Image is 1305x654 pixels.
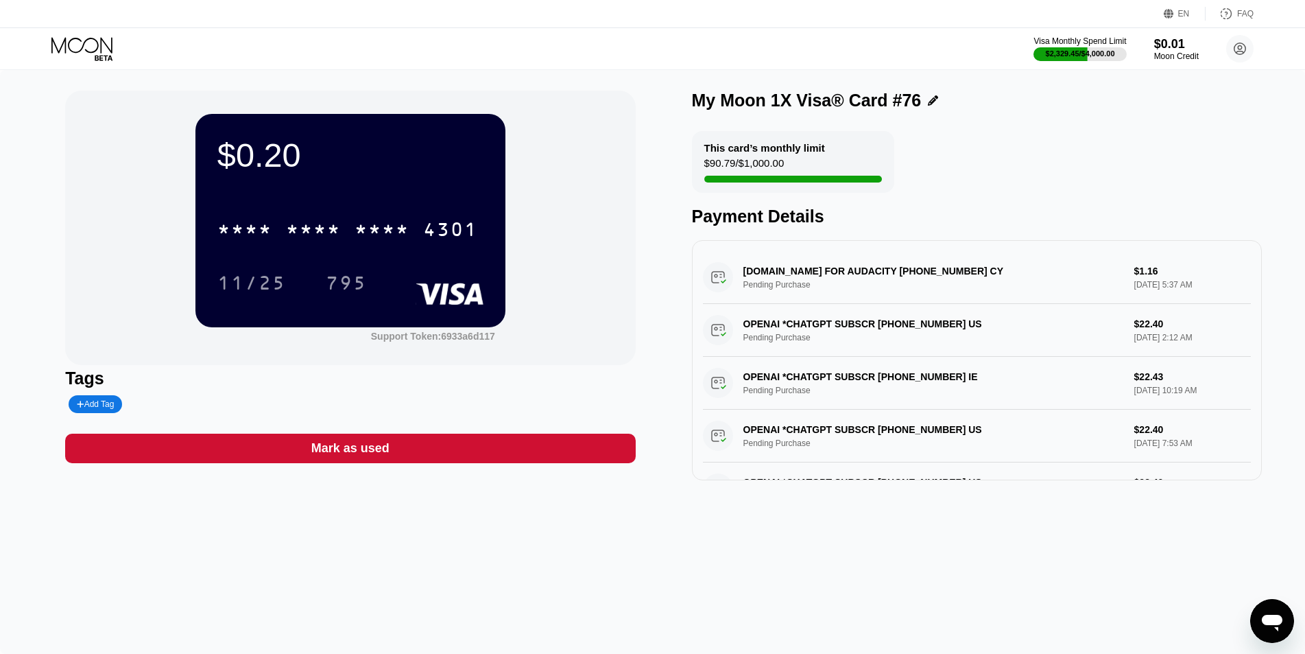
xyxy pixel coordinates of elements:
[423,220,478,242] div: 4301
[1046,49,1115,58] div: $2,329.45 / $4,000.00
[65,369,635,388] div: Tags
[207,266,296,300] div: 11/25
[1206,7,1254,21] div: FAQ
[217,136,483,174] div: $0.20
[371,331,495,342] div: Support Token: 6933a6d117
[315,266,377,300] div: 795
[704,157,785,176] div: $90.79 / $1,000.00
[77,399,114,409] div: Add Tag
[1178,9,1190,19] div: EN
[1033,36,1126,61] div: Visa Monthly Spend Limit$2,329.45/$4,000.00
[704,142,825,154] div: This card’s monthly limit
[65,434,635,463] div: Mark as used
[311,441,390,456] div: Mark as used
[692,207,1262,226] div: Payment Details
[1237,9,1254,19] div: FAQ
[1154,37,1199,51] div: $0.01
[371,331,495,342] div: Support Token:6933a6d117
[1250,599,1294,643] iframe: Button to launch messaging window
[217,274,286,296] div: 11/25
[1164,7,1206,21] div: EN
[1154,37,1199,61] div: $0.01Moon Credit
[326,274,367,296] div: 795
[1033,36,1126,46] div: Visa Monthly Spend Limit
[1154,51,1199,61] div: Moon Credit
[692,91,922,110] div: My Moon 1X Visa® Card #76
[69,395,122,413] div: Add Tag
